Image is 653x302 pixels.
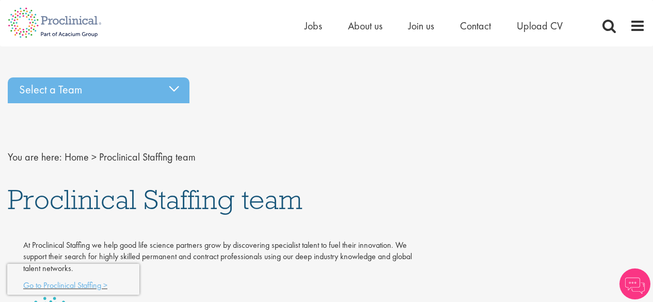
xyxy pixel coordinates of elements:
iframe: reCAPTCHA [7,264,139,295]
a: Jobs [305,19,322,33]
a: breadcrumb link [65,150,89,164]
a: Upload CV [517,19,563,33]
span: Proclinical Staffing team [99,150,196,164]
a: Join us [408,19,434,33]
p: At Proclinical Staffing we help good life science partners grow by discovering specialist talent ... [23,240,422,275]
a: Contact [460,19,491,33]
div: Select a Team [8,77,189,103]
span: You are here: [8,150,62,164]
img: Chatbot [619,268,650,299]
a: About us [348,19,383,33]
span: > [91,150,97,164]
span: Proclinical Staffing team [8,182,302,217]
